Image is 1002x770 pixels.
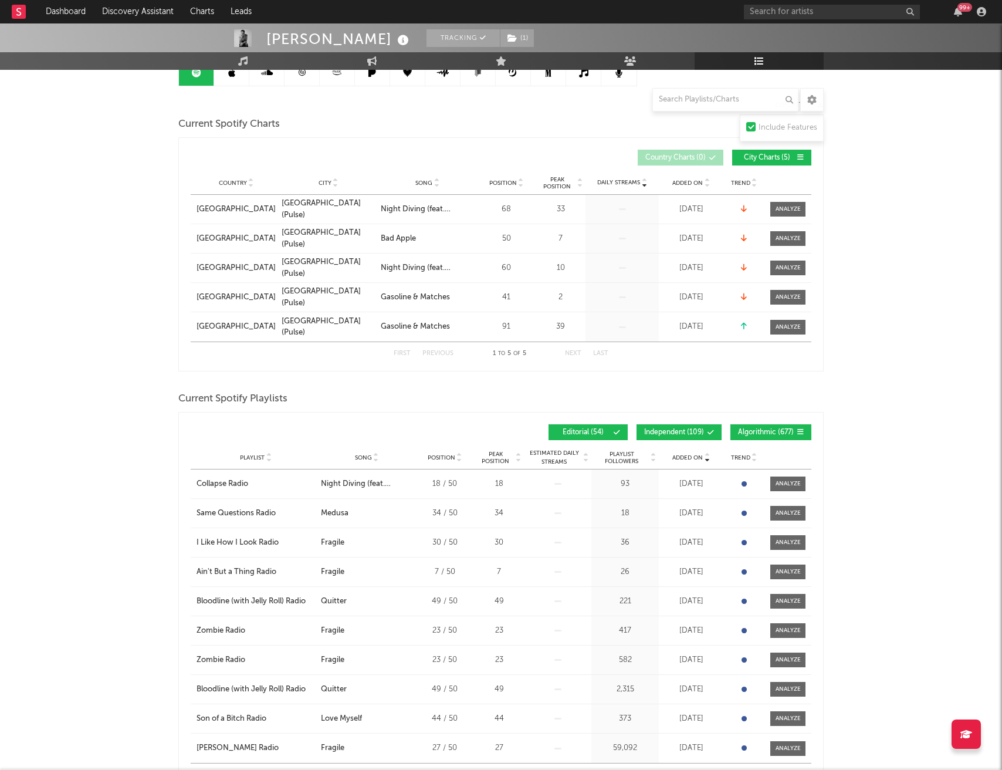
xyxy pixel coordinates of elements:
[539,292,583,303] div: 2
[418,684,471,695] div: 49 / 50
[477,596,521,607] div: 49
[197,596,306,607] div: Bloodline (with Jelly Roll) Radio
[197,292,276,303] a: [GEOGRAPHIC_DATA]
[539,176,576,190] span: Peak Position
[594,625,656,637] div: 417
[731,454,750,461] span: Trend
[662,508,720,519] div: [DATE]
[480,321,533,333] div: 91
[197,742,279,754] div: [PERSON_NAME] Radio
[418,596,471,607] div: 49 / 50
[381,233,474,245] a: Bad Apple
[321,596,347,607] div: Quitter
[321,713,362,725] div: Love Myself
[197,684,315,695] a: Bloodline (with Jelly Roll) Radio
[477,451,514,465] span: Peak Position
[594,537,656,549] div: 36
[197,321,276,333] div: [GEOGRAPHIC_DATA]
[480,204,533,215] div: 68
[662,684,720,695] div: [DATE]
[645,154,706,161] span: Country Charts ( 0 )
[197,537,279,549] div: I Like How I Look Radio
[321,625,344,637] div: Fragile
[415,180,432,187] span: Song
[219,180,247,187] span: Country
[662,204,720,215] div: [DATE]
[418,478,471,490] div: 18 / 50
[282,316,375,339] div: [GEOGRAPHIC_DATA] (Pulse)
[549,424,628,440] button: Editorial(54)
[477,508,521,519] div: 34
[477,347,541,361] div: 1 5 5
[594,684,656,695] div: 2,315
[731,180,750,187] span: Trend
[266,29,412,49] div: [PERSON_NAME]
[672,180,703,187] span: Added On
[197,742,315,754] a: [PERSON_NAME] Radio
[480,292,533,303] div: 41
[744,5,920,19] input: Search for artists
[738,429,794,436] span: Algorithmic ( 677 )
[197,566,315,578] a: Ain't But a Thing Radio
[597,178,640,187] span: Daily Streams
[662,625,720,637] div: [DATE]
[418,566,471,578] div: 7 / 50
[662,233,720,245] div: [DATE]
[381,262,474,274] a: Night Diving (feat. [PERSON_NAME])
[197,233,276,245] a: [GEOGRAPHIC_DATA]
[381,204,474,215] a: Night Diving (feat. [PERSON_NAME])
[418,654,471,666] div: 23 / 50
[355,454,372,461] span: Song
[240,454,265,461] span: Playlist
[672,454,703,461] span: Added On
[539,262,583,274] div: 10
[197,654,245,666] div: Zombie Radio
[477,713,521,725] div: 44
[321,684,347,695] div: Quitter
[539,321,583,333] div: 39
[197,262,276,274] a: [GEOGRAPHIC_DATA]
[594,596,656,607] div: 221
[321,508,348,519] div: Medusa
[321,654,344,666] div: Fragile
[197,204,276,215] a: [GEOGRAPHIC_DATA]
[477,654,521,666] div: 23
[428,454,455,461] span: Position
[381,321,450,333] div: Gasoline & Matches
[282,227,375,250] a: [GEOGRAPHIC_DATA] (Pulse)
[197,508,276,519] div: Same Questions Radio
[197,684,306,695] div: Bloodline (with Jelly Roll) Radio
[282,256,375,279] a: [GEOGRAPHIC_DATA] (Pulse)
[594,508,656,519] div: 18
[282,286,375,309] div: [GEOGRAPHIC_DATA] (Pulse)
[498,351,505,356] span: to
[594,713,656,725] div: 373
[381,292,450,303] div: Gasoline & Matches
[321,478,412,490] div: Night Diving (feat. [PERSON_NAME])
[197,478,248,490] div: Collapse Radio
[418,713,471,725] div: 44 / 50
[197,508,315,519] a: Same Questions Radio
[662,566,720,578] div: [DATE]
[282,198,375,221] a: [GEOGRAPHIC_DATA] (Pulse)
[418,508,471,519] div: 34 / 50
[539,233,583,245] div: 7
[178,117,280,131] span: Current Spotify Charts
[594,451,649,465] span: Playlist Followers
[662,654,720,666] div: [DATE]
[662,262,720,274] div: [DATE]
[197,713,315,725] a: Son of a Bitch Radio
[652,88,799,112] input: Search Playlists/Charts
[381,292,474,303] a: Gasoline & Matches
[477,625,521,637] div: 23
[730,424,811,440] button: Algorithmic(677)
[480,262,533,274] div: 60
[381,321,474,333] a: Gasoline & Matches
[178,392,287,406] span: Current Spotify Playlists
[394,350,411,357] button: First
